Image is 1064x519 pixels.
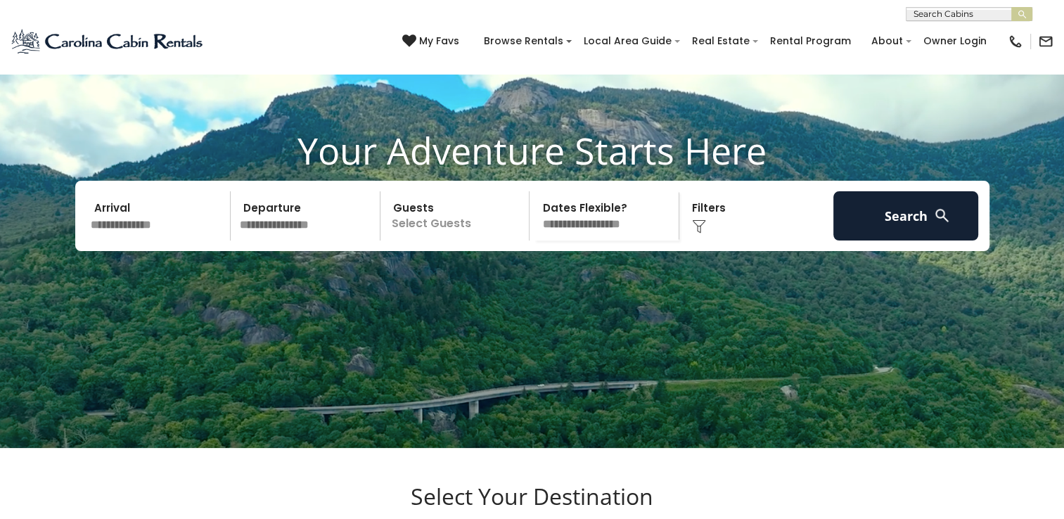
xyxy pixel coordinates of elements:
a: Local Area Guide [577,30,679,52]
a: My Favs [402,34,463,49]
h1: Your Adventure Starts Here [11,129,1053,172]
a: Real Estate [685,30,757,52]
button: Search [833,191,979,241]
img: filter--v1.png [692,219,706,233]
img: phone-regular-black.png [1008,34,1023,49]
span: My Favs [419,34,459,49]
img: search-regular-white.png [933,207,951,224]
a: Owner Login [916,30,994,52]
a: Browse Rentals [477,30,570,52]
p: Select Guests [385,191,530,241]
a: Rental Program [763,30,858,52]
img: Blue-2.png [11,27,205,56]
a: About [864,30,910,52]
img: mail-regular-black.png [1038,34,1053,49]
